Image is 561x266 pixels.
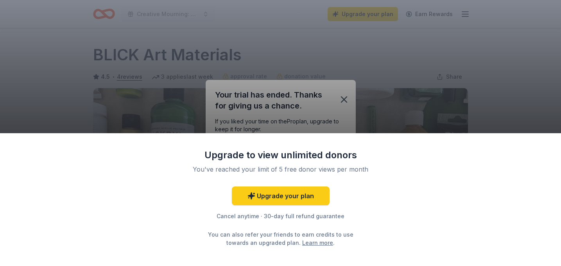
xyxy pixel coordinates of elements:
div: You've reached your limit of 5 free donor views per month [188,165,373,174]
a: Upgrade your plan [232,186,330,205]
div: Cancel anytime · 30-day full refund guarantee [179,212,382,221]
div: You can also refer your friends to earn credits to use towards an upgraded plan. . [201,230,360,247]
a: Learn more [302,239,333,247]
div: Upgrade to view unlimited donors [179,149,382,161]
